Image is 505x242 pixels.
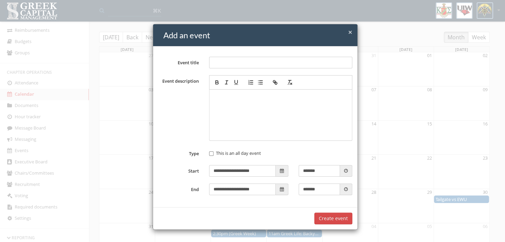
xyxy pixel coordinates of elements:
h4: Add an event [163,29,352,41]
label: Type [153,148,204,157]
button: Create event [314,213,352,224]
label: Event title [153,57,204,66]
span: × [348,27,352,37]
label: Start [153,165,204,174]
input: This is an all day event [209,151,214,156]
label: This is an all day event [209,150,261,157]
label: End [153,184,204,193]
label: Event description [153,76,204,84]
